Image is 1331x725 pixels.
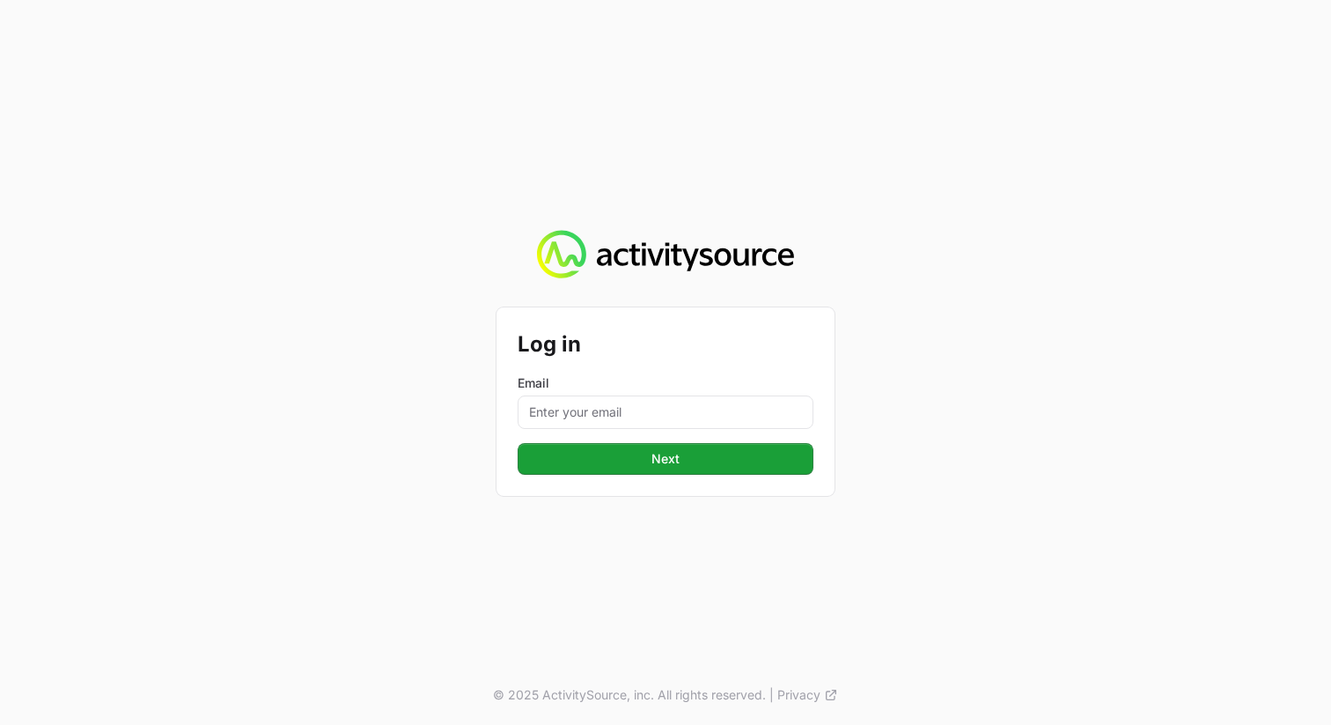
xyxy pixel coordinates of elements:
p: © 2025 ActivitySource, inc. All rights reserved. [493,686,766,704]
h2: Log in [518,329,813,360]
span: | [769,686,774,704]
a: Privacy [777,686,838,704]
span: Next [528,448,803,470]
input: Enter your email [518,396,813,429]
label: Email [518,374,813,392]
button: Next [518,443,813,475]
img: Activity Source [537,230,793,279]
